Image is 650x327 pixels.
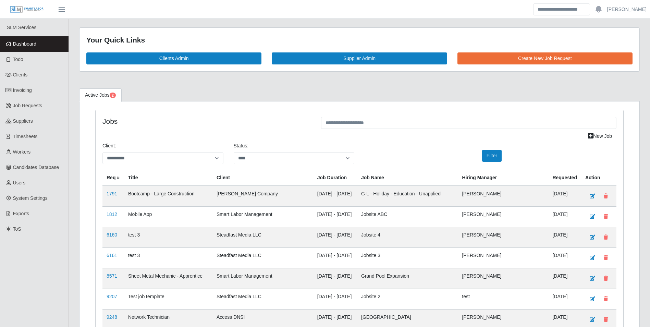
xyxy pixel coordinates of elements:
[212,268,313,289] td: Smart Labor Management
[313,227,357,247] td: [DATE] - [DATE]
[13,149,31,155] span: Workers
[357,186,458,207] td: G-L - Holiday - Education - Unapplied
[13,165,59,170] span: Candidates Database
[107,314,117,320] a: 9248
[107,273,117,279] a: 8571
[458,247,548,268] td: [PERSON_NAME]
[548,268,581,289] td: [DATE]
[13,226,21,232] span: ToS
[313,170,357,186] th: Job Duration
[548,206,581,227] td: [DATE]
[13,195,48,201] span: System Settings
[110,93,116,98] span: Pending Jobs
[458,170,548,186] th: Hiring Manager
[212,170,313,186] th: Client
[86,52,261,64] a: Clients Admin
[457,52,633,64] a: Create New Job Request
[548,170,581,186] th: Requested
[107,253,117,258] a: 6161
[234,142,249,149] label: Status:
[124,268,212,289] td: Sheet Metal Mechanic - Apprentice
[124,227,212,247] td: test 3
[124,206,212,227] td: Mobile App
[357,206,458,227] td: Jobsite ABC
[548,247,581,268] td: [DATE]
[107,232,117,238] a: 6160
[102,142,116,149] label: Client:
[107,191,117,196] a: 1791
[212,289,313,309] td: Steadfast Media LLC
[10,6,44,13] img: SLM Logo
[13,103,42,108] span: Job Requests
[581,170,616,186] th: Action
[13,72,28,77] span: Clients
[313,247,357,268] td: [DATE] - [DATE]
[357,268,458,289] td: Grand Pool Expansion
[548,227,581,247] td: [DATE]
[212,206,313,227] td: Smart Labor Management
[212,227,313,247] td: Steadfast Media LLC
[548,289,581,309] td: [DATE]
[313,206,357,227] td: [DATE] - [DATE]
[124,186,212,207] td: Bootcamp - Large Construction
[13,87,32,93] span: Invoicing
[124,170,212,186] th: Title
[13,41,37,47] span: Dashboard
[458,268,548,289] td: [PERSON_NAME]
[458,186,548,207] td: [PERSON_NAME]
[357,247,458,268] td: Jobsite 3
[357,227,458,247] td: Jobsite 4
[458,227,548,247] td: [PERSON_NAME]
[7,25,36,30] span: SLM Services
[107,294,117,299] a: 9207
[13,180,26,185] span: Users
[13,211,29,216] span: Exports
[458,289,548,309] td: test
[272,52,447,64] a: Supplier Admin
[13,118,33,124] span: Suppliers
[212,186,313,207] td: [PERSON_NAME] Company
[124,247,212,268] td: test 3
[357,289,458,309] td: Jobsite 2
[13,57,23,62] span: Todo
[102,170,124,186] th: Req #
[107,211,117,217] a: 1812
[102,117,311,125] h4: Jobs
[13,134,38,139] span: Timesheets
[86,35,633,46] div: Your Quick Links
[79,88,122,102] a: Active Jobs
[548,186,581,207] td: [DATE]
[607,6,647,13] a: [PERSON_NAME]
[533,3,590,15] input: Search
[313,186,357,207] td: [DATE] - [DATE]
[584,130,616,142] a: New Job
[313,268,357,289] td: [DATE] - [DATE]
[124,289,212,309] td: Test job template
[482,150,502,162] button: Filter
[357,170,458,186] th: Job Name
[212,247,313,268] td: Steadfast Media LLC
[313,289,357,309] td: [DATE] - [DATE]
[458,206,548,227] td: [PERSON_NAME]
